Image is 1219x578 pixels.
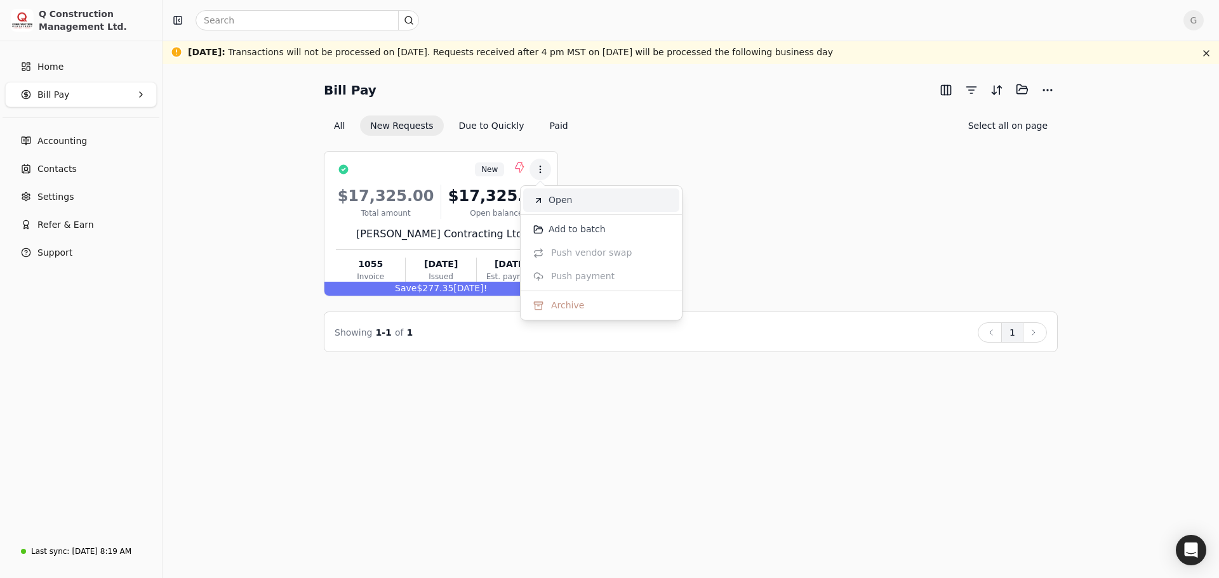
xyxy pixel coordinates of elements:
button: New Requests [360,115,443,136]
button: More [1037,80,1058,100]
button: Paid [540,115,578,136]
span: [DATE] : [188,47,225,57]
button: All [324,115,355,136]
div: Issued [406,271,476,282]
button: Bill Pay [5,82,157,107]
div: Est. payment [477,271,546,282]
div: Open Intercom Messenger [1176,535,1206,565]
span: Push vendor swap [551,246,632,259]
span: 1 [407,327,413,338]
div: 1055 [336,258,405,271]
div: [DATE] [406,258,476,271]
div: [DATE] [477,258,546,271]
div: Q Construction Management Ltd. [39,8,151,33]
button: Due to Quickly [449,115,535,136]
button: 1 [1001,322,1023,343]
a: Last sync:[DATE] 8:19 AM [5,540,157,563]
span: Push payment [551,270,615,283]
img: 3171ca1f-602b-4dfe-91f0-0ace091e1481.jpeg [11,9,34,32]
input: Search [196,10,419,30]
div: $17,325.00 [336,185,436,207]
button: Select all on page [958,115,1058,136]
span: Accounting [37,135,87,148]
span: Showing [335,327,372,338]
a: Accounting [5,128,157,154]
button: Sort [987,80,1007,100]
span: Add to batch [549,223,606,236]
span: Archive [551,299,584,312]
span: Settings [37,190,74,204]
div: [DATE] 8:19 AM [72,546,131,557]
span: Refer & Earn [37,218,94,232]
div: [PERSON_NAME] Contracting Ltd. [336,227,546,242]
div: $277.35 [324,282,557,296]
span: 1 - 1 [376,327,392,338]
span: of [395,327,404,338]
div: Transactions will not be processed on [DATE]. Requests received after 4 pm MST on [DATE] will be ... [188,46,833,59]
div: Last sync: [31,546,69,557]
a: Settings [5,184,157,209]
span: Open [549,194,572,207]
span: [DATE]! [453,283,487,293]
a: Contacts [5,156,157,181]
div: Invoice filter options [324,115,578,136]
button: Support [5,240,157,265]
a: Home [5,54,157,79]
span: Home [37,60,63,74]
span: Contacts [37,162,77,176]
button: G [1183,10,1204,30]
button: Batch (0) [1012,79,1032,100]
button: Refer & Earn [5,212,157,237]
span: Support [37,246,72,259]
div: $17,325.00 [446,185,546,207]
div: Open balance [446,207,546,219]
h2: Bill Pay [324,80,376,100]
div: Total amount [336,207,436,219]
span: Bill Pay [37,88,69,102]
span: Save [395,283,416,293]
span: New [481,164,498,175]
div: Invoice [336,271,405,282]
